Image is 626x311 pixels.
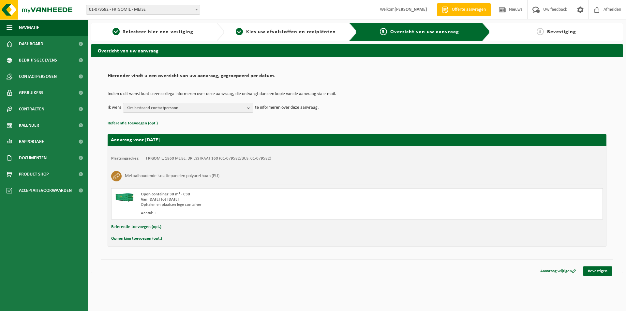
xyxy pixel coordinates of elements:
[3,297,109,311] iframe: chat widget
[108,119,158,128] button: Referentie toevoegen (opt.)
[111,137,160,143] strong: Aanvraag voor [DATE]
[437,3,491,16] a: Offerte aanvragen
[19,85,43,101] span: Gebruikers
[141,192,190,196] span: Open container 30 m³ - C30
[19,68,57,85] span: Contactpersonen
[537,28,544,35] span: 4
[246,29,336,35] span: Kies uw afvalstoffen en recipiënten
[127,103,245,113] span: Kies bestaand contactpersoon
[395,7,427,12] strong: [PERSON_NAME]
[108,103,121,113] p: Ik wens
[19,117,39,134] span: Kalender
[123,29,193,35] span: Selecteer hier een vestiging
[125,171,219,181] h3: Metaalhoudende isolatiepanelen polyurethaan (PU)
[86,5,200,15] span: 01-079582 - FRIGOMIL - MEISE
[111,234,162,243] button: Opmerking toevoegen (opt.)
[86,5,200,14] span: 01-079582 - FRIGOMIL - MEISE
[19,20,39,36] span: Navigatie
[91,44,623,57] h2: Overzicht van uw aanvraag
[19,101,44,117] span: Contracten
[583,266,612,276] a: Bevestigen
[19,166,49,182] span: Product Shop
[111,223,161,231] button: Referentie toevoegen (opt.)
[112,28,120,35] span: 1
[108,73,606,82] h2: Hieronder vindt u een overzicht van uw aanvraag, gegroepeerd per datum.
[236,28,243,35] span: 2
[141,211,383,216] div: Aantal: 1
[123,103,253,113] button: Kies bestaand contactpersoon
[19,52,57,68] span: Bedrijfsgegevens
[141,202,383,207] div: Ophalen en plaatsen lege container
[390,29,459,35] span: Overzicht van uw aanvraag
[380,28,387,35] span: 3
[228,28,344,36] a: 2Kies uw afvalstoffen en recipiënten
[19,134,44,150] span: Rapportage
[255,103,319,113] p: te informeren over deze aanvraag.
[111,156,140,161] strong: Plaatsingsadres:
[19,150,47,166] span: Documenten
[19,182,72,199] span: Acceptatievoorwaarden
[95,28,211,36] a: 1Selecteer hier een vestiging
[19,36,43,52] span: Dashboard
[450,7,487,13] span: Offerte aanvragen
[108,92,606,96] p: Indien u dit wenst kunt u een collega informeren over deze aanvraag, die ontvangt dan een kopie v...
[535,266,581,276] a: Aanvraag wijzigen
[115,192,134,202] img: HK-XC-30-GN-00.png
[547,29,576,35] span: Bevestiging
[146,156,271,161] td: FRIGOMIL, 1860 MEISE, DRIESSTRAAT 160 (01-079582/BUS, 01-079582)
[141,197,179,202] strong: Van [DATE] tot [DATE]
